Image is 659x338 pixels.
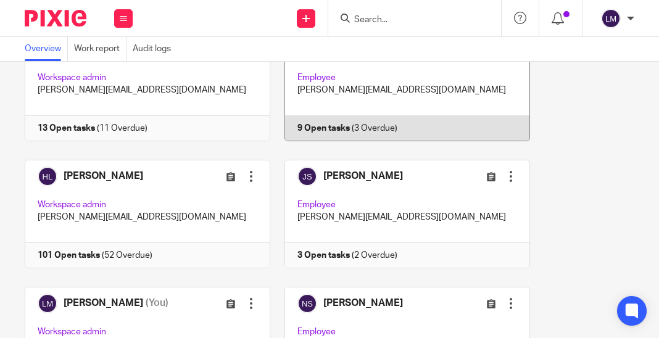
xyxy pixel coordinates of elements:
[133,37,177,61] a: Audit logs
[25,10,86,27] img: Pixie
[25,37,68,61] a: Overview
[353,15,464,26] input: Search
[74,37,126,61] a: Work report
[601,9,621,28] img: svg%3E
